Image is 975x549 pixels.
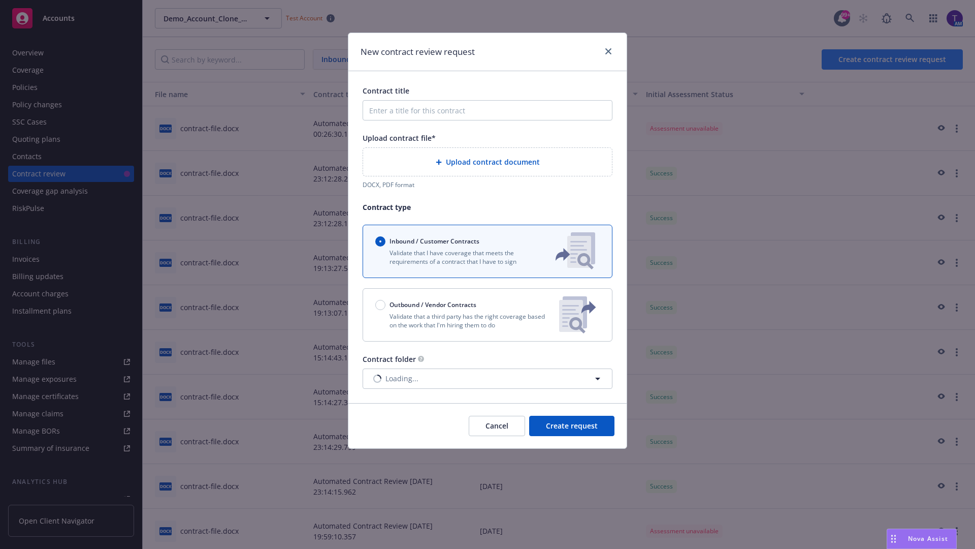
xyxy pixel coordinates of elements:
[363,147,612,176] div: Upload contract document
[389,300,476,309] span: Outbound / Vendor Contracts
[887,529,957,549] button: Nova Assist
[602,45,614,57] a: close
[887,529,900,548] div: Drag to move
[363,180,612,189] div: DOCX, PDF format
[469,416,525,436] button: Cancel
[363,86,409,96] span: Contract title
[363,100,612,120] input: Enter a title for this contract
[363,369,612,389] button: Loading...
[389,237,479,246] span: Inbound / Customer Contracts
[375,236,385,247] input: Inbound / Customer Contracts
[529,416,614,436] button: Create request
[363,225,612,278] button: Inbound / Customer ContractsValidate that I have coverage that meets the requirements of a contra...
[546,421,598,431] span: Create request
[375,249,539,266] p: Validate that I have coverage that meets the requirements of a contract that I have to sign
[361,45,475,58] h1: New contract review request
[375,300,385,310] input: Outbound / Vendor Contracts
[908,534,948,543] span: Nova Assist
[363,354,416,364] span: Contract folder
[363,202,612,212] p: Contract type
[485,421,508,431] span: Cancel
[363,288,612,342] button: Outbound / Vendor ContractsValidate that a third party has the right coverage based on the work t...
[375,312,551,329] p: Validate that a third party has the right coverage based on the work that I'm hiring them to do
[363,133,436,143] span: Upload contract file*
[446,157,540,167] span: Upload contract document
[385,373,418,384] span: Loading...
